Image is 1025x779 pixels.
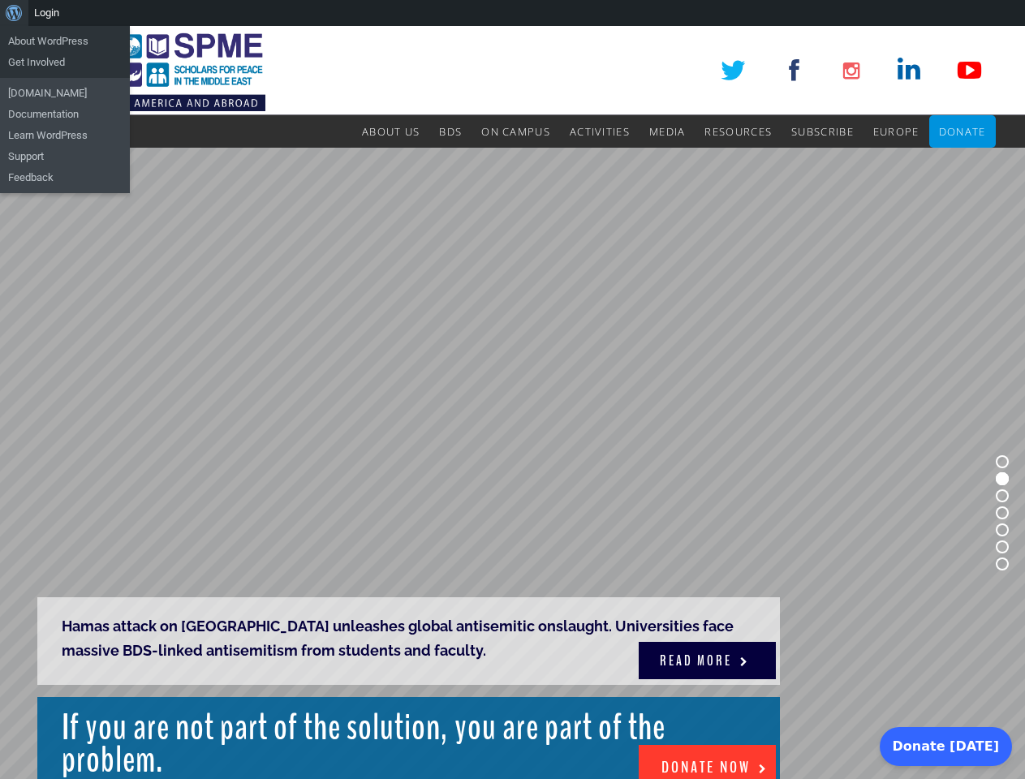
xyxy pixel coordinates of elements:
span: Europe [873,124,919,139]
span: About Us [362,124,420,139]
rs-layer: Hamas attack on [GEOGRAPHIC_DATA] unleashes global antisemitic onslaught. Universities face massi... [37,597,780,685]
a: Donate [939,115,986,148]
span: Donate [939,124,986,139]
a: BDS [439,115,462,148]
a: On Campus [481,115,550,148]
a: Europe [873,115,919,148]
a: About Us [362,115,420,148]
span: BDS [439,124,462,139]
a: Resources [704,115,772,148]
img: SPME [30,26,265,115]
span: Resources [704,124,772,139]
span: Media [649,124,686,139]
span: Subscribe [791,124,854,139]
a: Media [649,115,686,148]
span: Activities [570,124,630,139]
a: Activities [570,115,630,148]
a: READ MORE [639,642,776,679]
a: Subscribe [791,115,854,148]
span: On Campus [481,124,550,139]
